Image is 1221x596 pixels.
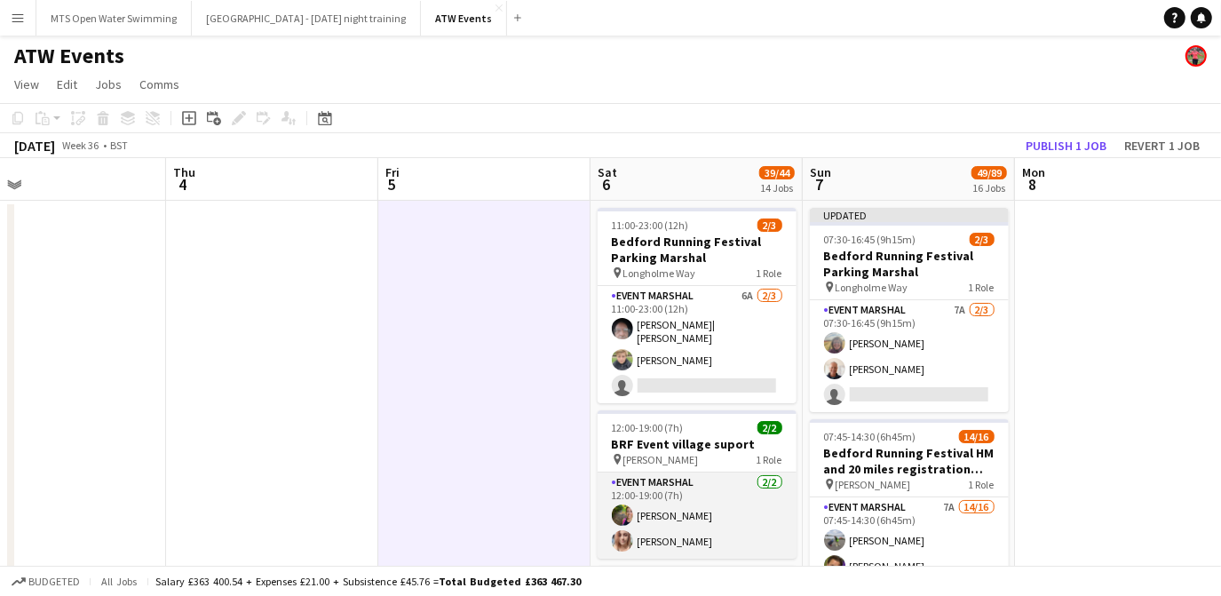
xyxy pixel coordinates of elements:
[598,286,797,403] app-card-role: Event Marshal6A2/311:00-23:00 (12h)[PERSON_NAME]| [PERSON_NAME][PERSON_NAME]
[14,43,124,69] h1: ATW Events
[598,164,617,180] span: Sat
[969,281,995,294] span: 1 Role
[959,430,995,443] span: 14/16
[439,575,581,588] span: Total Budgeted £363 467.30
[836,478,911,491] span: [PERSON_NAME]
[36,1,192,36] button: MTS Open Water Swimming
[972,181,1006,195] div: 16 Jobs
[623,266,696,280] span: Longholme Way
[9,572,83,592] button: Budgeted
[836,281,908,294] span: Longholme Way
[598,208,797,403] app-job-card: 11:00-23:00 (12h)2/3Bedford Running Festival Parking Marshal Longholme Way1 RoleEvent Marshal6A2/...
[612,219,689,232] span: 11:00-23:00 (12h)
[757,219,782,232] span: 2/3
[757,266,782,280] span: 1 Role
[810,164,831,180] span: Sun
[612,421,684,434] span: 12:00-19:00 (7h)
[14,137,55,155] div: [DATE]
[88,73,129,96] a: Jobs
[1019,134,1114,157] button: Publish 1 job
[383,174,400,195] span: 5
[192,1,421,36] button: [GEOGRAPHIC_DATA] - [DATE] night training
[807,174,831,195] span: 7
[170,174,195,195] span: 4
[971,166,1007,179] span: 49/89
[598,410,797,559] app-job-card: 12:00-19:00 (7h)2/2BRF Event village suport [PERSON_NAME]1 RoleEvent Marshal2/212:00-19:00 (7h)[P...
[7,73,46,96] a: View
[95,76,122,92] span: Jobs
[1019,174,1045,195] span: 8
[57,76,77,92] span: Edit
[759,166,795,179] span: 39/44
[98,575,140,588] span: All jobs
[810,445,1009,477] h3: Bedford Running Festival HM and 20 miles registration baggagge and t- shirts
[810,300,1009,412] app-card-role: Event Marshal7A2/307:30-16:45 (9h15m)[PERSON_NAME][PERSON_NAME]
[14,76,39,92] span: View
[598,473,797,559] app-card-role: Event Marshal2/212:00-19:00 (7h)[PERSON_NAME][PERSON_NAME]
[623,453,699,466] span: [PERSON_NAME]
[757,453,782,466] span: 1 Role
[28,576,80,588] span: Budgeted
[173,164,195,180] span: Thu
[139,76,179,92] span: Comms
[595,174,617,195] span: 6
[50,73,84,96] a: Edit
[132,73,186,96] a: Comms
[1117,134,1207,157] button: Revert 1 job
[970,233,995,246] span: 2/3
[421,1,507,36] button: ATW Events
[1022,164,1045,180] span: Mon
[810,208,1009,412] app-job-card: Updated07:30-16:45 (9h15m)2/3Bedford Running Festival Parking Marshal Longholme Way1 RoleEvent Ma...
[385,164,400,180] span: Fri
[110,139,128,152] div: BST
[810,208,1009,222] div: Updated
[969,478,995,491] span: 1 Role
[598,436,797,452] h3: BRF Event village suport
[824,233,916,246] span: 07:30-16:45 (9h15m)
[59,139,103,152] span: Week 36
[810,248,1009,280] h3: Bedford Running Festival Parking Marshal
[760,181,794,195] div: 14 Jobs
[598,234,797,266] h3: Bedford Running Festival Parking Marshal
[1185,45,1207,67] app-user-avatar: ATW Racemakers
[757,421,782,434] span: 2/2
[824,430,916,443] span: 07:45-14:30 (6h45m)
[155,575,581,588] div: Salary £363 400.54 + Expenses £21.00 + Subsistence £45.76 =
